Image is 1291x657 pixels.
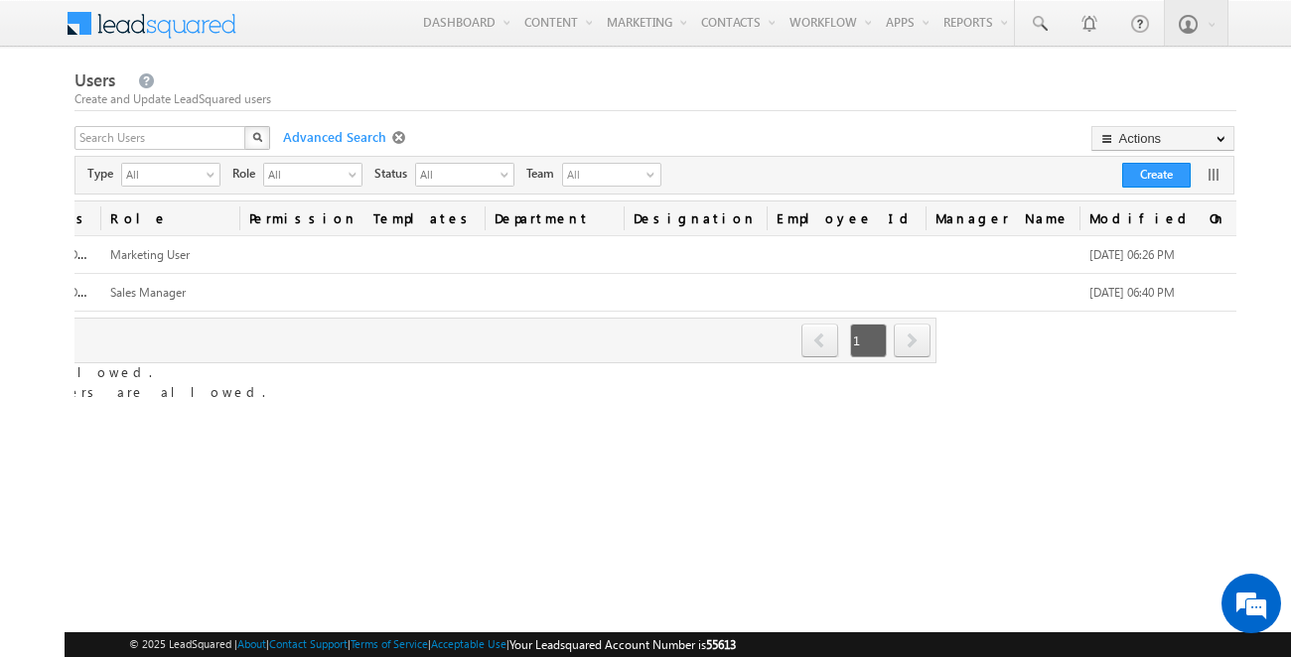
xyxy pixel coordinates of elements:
[767,201,926,235] a: Employee Id
[624,201,767,235] a: Designation
[801,324,838,357] span: prev
[103,104,334,130] div: Chat with us now
[237,637,266,650] a: About
[264,164,346,184] span: All
[1122,163,1191,188] button: Create
[894,326,931,357] a: next
[232,165,263,183] span: Role
[894,324,931,357] span: next
[100,201,239,235] a: Role
[526,165,562,183] span: Team
[374,165,415,183] span: Status
[416,164,498,184] span: All
[1089,247,1175,262] span: [DATE] 06:26 PM
[431,637,506,650] a: Acceptable Use
[563,164,643,186] span: All
[252,132,262,142] img: Search
[34,104,83,130] img: d_60004797649_company_0_60004797649
[87,165,121,183] span: Type
[273,128,392,146] span: Advanced Search
[207,169,222,180] span: select
[26,184,362,495] textarea: Type your message and hit 'Enter'
[850,324,887,357] span: 1
[926,201,1079,235] span: Manager Name
[351,637,428,650] a: Terms of Service
[110,285,186,300] span: Sales Manager
[110,247,190,262] span: Marketing User
[801,326,839,357] a: prev
[270,512,360,539] em: Start Chat
[1089,285,1175,300] span: [DATE] 06:40 PM
[509,637,736,652] span: Your Leadsquared Account Number is
[239,201,485,235] span: Permission Templates
[485,201,624,235] a: Department
[326,10,373,58] div: Minimize live chat window
[74,90,1236,108] div: Create and Update LeadSquared users
[74,68,115,91] span: Users
[1091,126,1234,151] button: Actions
[501,169,516,180] span: select
[122,164,204,184] span: All
[706,637,736,652] span: 55613
[349,169,364,180] span: select
[129,635,736,654] span: © 2025 LeadSquared | | | | |
[74,126,247,150] input: Search Users
[1079,201,1236,235] a: Modified On
[269,637,348,650] a: Contact Support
